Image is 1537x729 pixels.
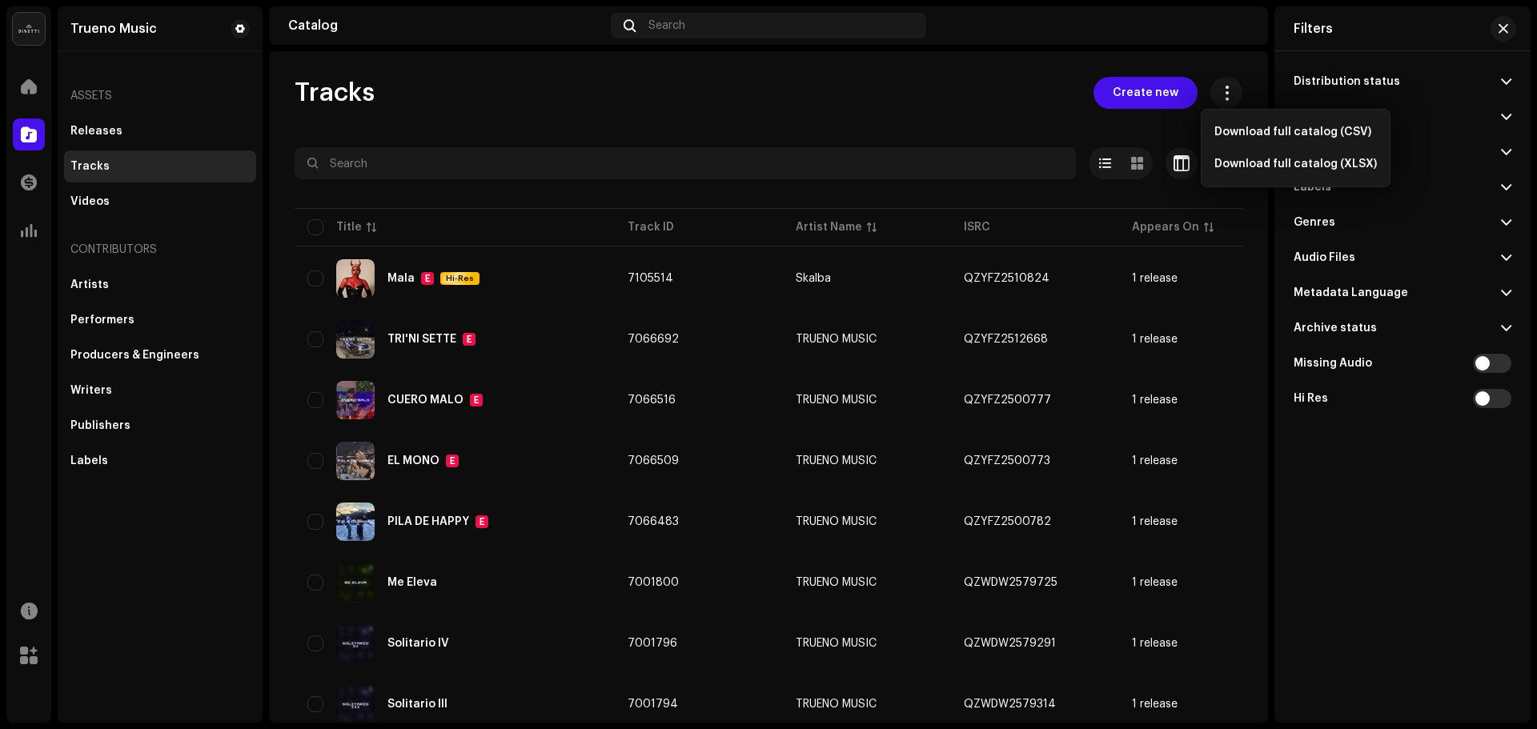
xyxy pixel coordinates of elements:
span: TRUENO MUSIC [796,455,938,467]
re-a-nav-header: Contributors [64,230,256,269]
div: QZWDW2579314 [964,699,1056,710]
span: 1 release [1132,638,1274,649]
div: Catalog [288,19,604,32]
re-m-nav-item: Videos [64,186,256,218]
img: 5f457ff1-f945-415e-9282-625f064b85de [336,381,375,419]
span: TRUENO MUSIC [796,699,938,710]
span: 7066509 [628,455,679,467]
span: 1 release [1132,273,1274,284]
span: Download full catalog (CSV) [1214,126,1371,138]
span: 1 release [1132,455,1274,467]
div: QZWDW2579725 [964,577,1057,588]
span: 1 release [1132,334,1274,345]
div: E [470,394,483,407]
div: Solitario III [387,699,447,710]
re-m-nav-item: Publishers [64,410,256,442]
div: QZYFZ2500773 [964,455,1050,467]
div: Tracks [70,160,110,173]
div: 1 release [1132,516,1178,527]
div: Performers [70,314,134,326]
div: E [446,455,459,467]
div: TRUENO MUSIC [796,395,877,406]
span: 7001796 [628,638,677,649]
div: Labels [70,455,108,467]
re-m-nav-item: Artists [64,269,256,301]
div: E [476,515,488,528]
div: Appears On [1132,219,1199,235]
img: 23f62c74-3ee8-4f01-98e7-0f67e68e6503 [336,503,375,541]
div: 1 release [1132,638,1178,649]
div: 1 release [1132,455,1178,467]
div: QZYFZ2500777 [964,395,1051,406]
re-a-nav-header: Assets [64,77,256,115]
div: EL MONO [387,455,439,467]
img: 02a7c2d3-3c89-4098-b12f-2ff2945c95ee [13,13,45,45]
div: TRUENO MUSIC [796,334,877,345]
re-m-nav-item: Tracks [64,150,256,182]
div: Mala [387,273,415,284]
div: Solitario IV [387,638,449,649]
img: 85307a85-3d7c-4f4b-a594-d8fa0bd2f325 [336,563,375,602]
div: Artist Name [796,219,862,235]
div: E [421,272,434,285]
span: 1 release [1132,577,1274,588]
div: TRUENO MUSIC [796,699,877,710]
div: TRUENO MUSIC [796,638,877,649]
img: cab04f75-8f73-4eb9-9704-06fc32dd2752 [336,320,375,358]
img: 09395f32-421a-49b9-adbc-000ffd70166e [1223,13,1249,38]
div: 1 release [1132,577,1178,588]
span: Create new [1113,77,1178,109]
span: 1 release [1132,516,1274,527]
div: Title [336,219,362,235]
div: TRUENO MUSIC [796,516,877,527]
div: E [463,333,476,346]
span: 7066692 [628,334,679,345]
div: Writers [70,384,112,397]
span: 7001794 [628,699,678,710]
span: TRUENO MUSIC [796,334,938,345]
span: TRUENO MUSIC [796,577,938,588]
re-m-nav-item: Releases [64,115,256,147]
div: 1 release [1132,395,1178,406]
span: Hi-Res [442,273,478,284]
div: Skalba [796,273,831,284]
div: Artists [70,278,109,291]
span: 1 release [1132,699,1274,710]
div: Releases [70,125,122,138]
img: 8bd18dd1-5cf3-48a2-a92d-78e86614bc6e [336,442,375,480]
div: TRUENO MUSIC [796,577,877,588]
span: TRUENO MUSIC [796,516,938,527]
span: TRUENO MUSIC [796,395,938,406]
div: TRUENO MUSIC [796,455,877,467]
img: 6c1bd9e9-1c00-441f-9c60-67d468268982 [336,624,375,663]
re-m-nav-item: Writers [64,375,256,407]
div: Producers & Engineers [70,349,199,362]
span: 7001800 [628,577,679,588]
span: 7066516 [628,395,676,406]
div: TRI'NI SETTE [387,334,456,345]
span: TRUENO MUSIC [796,638,938,649]
input: Search [295,147,1076,179]
img: e0481ead-ced3-427a-aff8-34ef5f8bce4c [336,259,375,298]
re-m-nav-item: Producers & Engineers [64,339,256,371]
span: Search [648,19,685,32]
div: PILA DE HAPPY [387,516,469,527]
div: QZYFZ2500782 [964,516,1051,527]
div: CUERO MALO [387,395,464,406]
span: 7066483 [628,516,679,527]
span: 7105514 [628,273,673,284]
span: Tracks [295,77,375,109]
div: 1 release [1132,699,1178,710]
div: Publishers [70,419,130,432]
div: Me Eleva [387,577,437,588]
div: 1 release [1132,273,1178,284]
div: QZYFZ2512668 [964,334,1048,345]
button: Create new [1094,77,1198,109]
div: Trueno Music [70,22,157,35]
span: 1 release [1132,395,1274,406]
div: Videos [70,195,110,208]
div: QZYFZ2510824 [964,273,1049,284]
span: Download full catalog (XLSX) [1214,158,1377,170]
